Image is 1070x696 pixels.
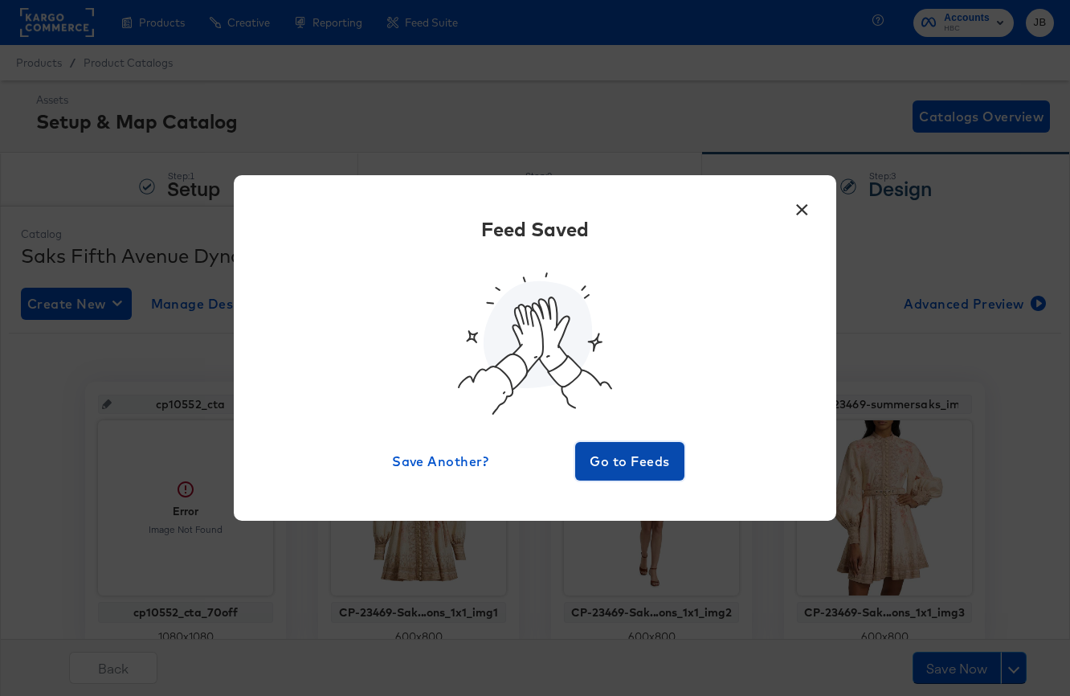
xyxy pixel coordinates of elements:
button: × [787,191,816,220]
button: Save Another? [386,442,495,481]
span: Save Another? [392,450,488,473]
button: Go to Feeds [575,442,684,481]
span: Go to Feeds [582,450,678,473]
div: Feed Saved [481,215,589,243]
